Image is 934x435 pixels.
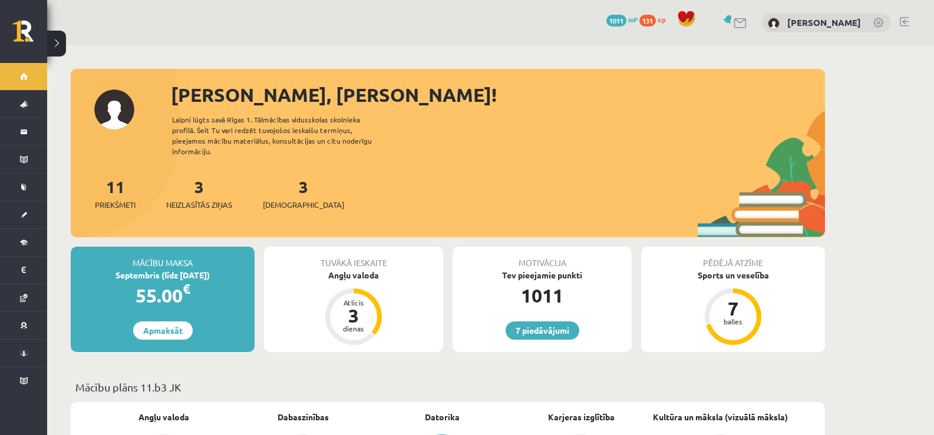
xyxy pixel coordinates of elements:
div: Mācību maksa [71,247,255,269]
span: Priekšmeti [95,199,136,211]
div: 7 [715,299,751,318]
a: 11Priekšmeti [95,176,136,211]
p: Mācību plāns 11.b3 JK [75,379,820,395]
span: Neizlasītās ziņas [166,199,232,211]
a: Apmaksāt [133,321,193,340]
a: 7 piedāvājumi [506,321,579,340]
a: Sports un veselība 7 balles [641,269,825,347]
div: Angļu valoda [264,269,443,281]
div: Tev pieejamie punkti [453,269,632,281]
div: 55.00 [71,281,255,310]
div: Pēdējā atzīme [641,247,825,269]
div: Motivācija [453,247,632,269]
a: 1011 mP [606,15,638,24]
a: Datorika [425,411,460,423]
a: Karjeras izglītība [548,411,615,423]
div: Atlicis [336,299,371,306]
div: Laipni lūgts savā Rīgas 1. Tālmācības vidusskolas skolnieka profilā. Šeit Tu vari redzēt tuvojošo... [172,114,392,157]
span: [DEMOGRAPHIC_DATA] [263,199,344,211]
a: 131 xp [639,15,671,24]
a: Dabaszinības [278,411,329,423]
span: 1011 [606,15,626,26]
span: xp [658,15,665,24]
span: 131 [639,15,656,26]
div: 1011 [453,281,632,310]
div: Tuvākā ieskaite [264,247,443,269]
a: Angļu valoda [138,411,189,423]
div: 3 [336,306,371,325]
span: mP [628,15,638,24]
div: [PERSON_NAME], [PERSON_NAME]! [171,81,825,109]
a: [PERSON_NAME] [787,16,861,28]
a: Angļu valoda Atlicis 3 dienas [264,269,443,347]
div: Septembris (līdz [DATE]) [71,269,255,281]
div: balles [715,318,751,325]
a: 3Neizlasītās ziņas [166,176,232,211]
a: Kultūra un māksla (vizuālā māksla) [653,411,788,423]
a: Rīgas 1. Tālmācības vidusskola [13,21,47,50]
div: Sports un veselība [641,269,825,281]
span: € [183,280,190,297]
a: 3[DEMOGRAPHIC_DATA] [263,176,344,211]
img: Reinārs Veikšs [768,18,780,29]
div: dienas [336,325,371,332]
